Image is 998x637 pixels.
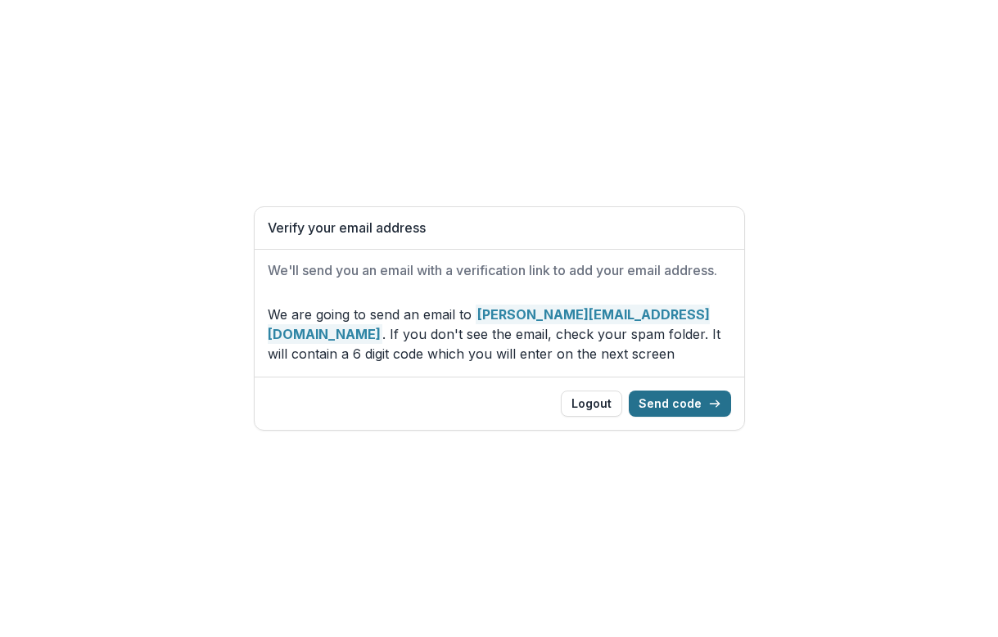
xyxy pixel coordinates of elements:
[268,305,710,344] strong: [PERSON_NAME][EMAIL_ADDRESS][DOMAIN_NAME]
[629,391,731,417] button: Send code
[561,391,622,417] button: Logout
[268,220,731,236] h1: Verify your email address
[268,263,731,278] h2: We'll send you an email with a verification link to add your email address.
[268,305,731,364] p: We are going to send an email to . If you don't see the email, check your spam folder. It will co...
